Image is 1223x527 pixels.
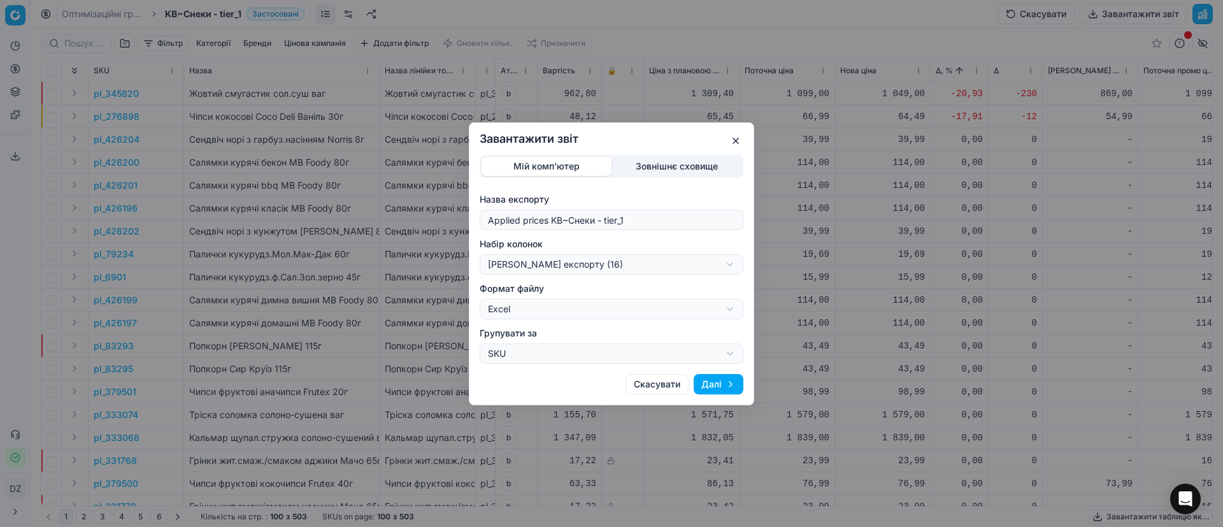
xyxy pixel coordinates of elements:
[626,374,689,394] button: Скасувати
[480,133,743,145] h2: Завантажити звіт
[480,327,743,340] label: Групувати за
[480,282,743,295] label: Формат файлу
[694,374,743,394] button: Далі
[611,157,741,175] button: Зовнішнє сховище
[480,238,743,250] label: Набір колонок
[482,157,611,175] button: Мій комп'ютер
[480,193,743,206] label: Назва експорту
